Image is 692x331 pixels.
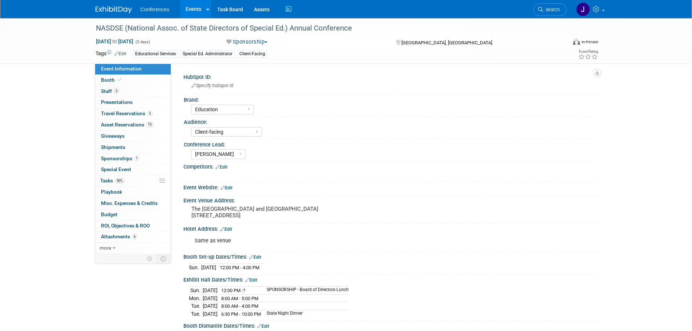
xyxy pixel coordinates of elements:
a: Playbook [95,187,171,198]
div: Competitors: [183,161,597,171]
span: Search [543,7,560,12]
span: 8:00 AM - 5:00 PM [221,296,258,301]
span: 8:00 AM - 4:00 PM [221,303,258,309]
td: [DATE] [201,264,216,271]
a: Sponsorships1 [95,153,171,164]
span: Conferences [141,7,169,12]
td: [DATE] [203,302,218,310]
div: Booth Dismantle Dates/Times: [183,320,597,330]
td: Sun. [189,264,201,271]
span: (5 days) [135,40,150,44]
div: Booth Set-up Dates/Times: [183,251,597,261]
a: Edit [220,185,232,190]
span: to [111,39,118,44]
span: [DATE] [DATE] [96,38,134,45]
span: 6:30 PM - 10:00 PM [221,311,261,317]
img: Jenny Clavero [576,3,590,16]
td: Personalize Event Tab Strip [143,254,156,263]
span: Misc. Expenses & Credits [101,200,158,206]
img: Format-Inperson.png [573,39,580,45]
td: SPONSORSHIP - Board of Directors Lunch [262,287,349,295]
a: Edit [245,278,257,283]
a: Attachments6 [95,231,171,242]
span: 15 [146,122,153,127]
a: more [95,243,171,254]
td: [DATE] [203,287,218,295]
span: Asset Reservations [101,122,153,128]
a: Misc. Expenses & Credits [95,198,171,209]
a: Edit [114,51,126,56]
div: HubSpot ID: [183,72,597,81]
a: Edit [257,324,269,329]
button: Sponsorship [224,38,270,46]
div: Brand: [184,94,594,104]
div: Hotel Address: [183,223,597,233]
div: Event Website: [183,182,597,191]
span: ROI, Objectives & ROO [101,223,150,229]
span: Sponsorships [101,156,139,161]
span: Tasks [100,178,125,183]
span: Presentations [101,99,133,105]
a: Edit [249,255,261,260]
div: Client-Facing [237,50,267,58]
div: Conference Lead: [184,139,594,148]
span: 50% [115,178,125,183]
a: Event Information [95,64,171,74]
span: 1 [134,156,139,161]
span: Playbook [101,189,122,195]
span: 3 [114,88,119,94]
a: Shipments [95,142,171,153]
pre: The [GEOGRAPHIC_DATA] and [GEOGRAPHIC_DATA] [STREET_ADDRESS] [191,206,348,219]
a: Tasks50% [95,175,171,186]
div: Same as venue [190,234,517,248]
a: Special Event [95,164,171,175]
span: Giveaways [101,133,125,139]
span: Specify hubspot id [191,83,233,88]
span: more [100,245,111,251]
span: Travel Reservations [101,110,153,116]
span: 12:00 PM - [221,288,245,293]
span: 12:00 PM - 4:00 PM [220,265,259,270]
div: Event Format [524,38,599,49]
a: ROI, Objectives & ROO [95,221,171,231]
i: Booth reservation complete [118,78,122,82]
span: Event Information [101,66,142,72]
span: Shipments [101,144,125,150]
div: Event Rating [578,50,598,53]
a: Giveaways [95,131,171,142]
span: ? [243,288,245,293]
a: Edit [220,227,232,232]
td: Mon. [189,294,203,302]
div: Exhibit Hall Dates/Times: [183,274,597,284]
div: Educational Services [133,50,178,58]
td: [DATE] [203,310,218,318]
span: Booth [101,77,123,83]
div: In-Person [581,39,598,45]
a: Edit [215,165,227,170]
span: Special Event [101,166,131,172]
a: Travel Reservations3 [95,108,171,119]
td: State Night Dinner [262,310,349,318]
span: Budget [101,211,117,217]
span: Attachments [101,234,137,239]
td: Tags [96,50,126,58]
div: Special Ed. Administrator [181,50,235,58]
a: Search [533,3,567,16]
a: Presentations [95,97,171,108]
div: NASDSE (National Assoc. of State Directors of Special Ed.) Annual Conference [93,22,556,35]
td: Tue. [189,310,203,318]
span: 6 [132,234,137,239]
a: Booth [95,75,171,86]
img: ExhibitDay [96,6,132,13]
td: Tue. [189,302,203,310]
a: Asset Reservations15 [95,120,171,130]
td: Toggle Event Tabs [156,254,171,263]
div: Audience: [184,117,594,126]
a: Staff3 [95,86,171,97]
span: Staff [101,88,119,94]
td: Sun. [189,287,203,295]
span: 3 [147,111,153,116]
div: Event Venue Address: [183,195,597,204]
span: [GEOGRAPHIC_DATA], [GEOGRAPHIC_DATA] [401,40,492,45]
td: [DATE] [203,294,218,302]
